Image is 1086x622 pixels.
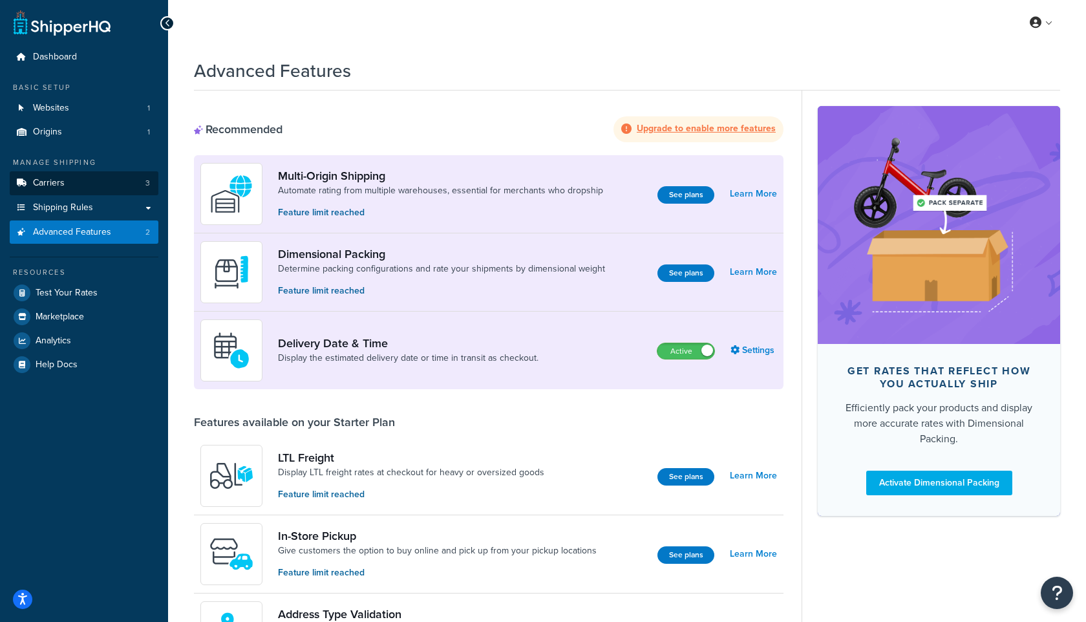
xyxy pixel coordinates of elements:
button: See plans [657,186,714,204]
a: Activate Dimensional Packing [866,471,1012,495]
a: Origins1 [10,120,158,144]
img: WatD5o0RtDAAAAAElFTkSuQmCC [209,171,254,217]
li: Carriers [10,171,158,195]
img: wfgcfpwTIucLEAAAAASUVORK5CYII= [209,531,254,577]
li: Websites [10,96,158,120]
span: Carriers [33,178,65,189]
a: Learn More [730,185,777,203]
a: Address Type Validation [278,607,606,621]
a: Learn More [730,545,777,563]
a: Give customers the option to buy online and pick up from your pickup locations [278,544,597,557]
div: Get rates that reflect how you actually ship [838,365,1039,391]
a: Websites1 [10,96,158,120]
span: Origins [33,127,62,138]
div: Features available on your Starter Plan [194,415,395,429]
span: Advanced Features [33,227,111,238]
a: Delivery Date & Time [278,336,538,350]
span: Websites [33,103,69,114]
a: In-Store Pickup [278,529,597,543]
label: Active [657,343,714,359]
a: Marketplace [10,305,158,328]
a: Dashboard [10,45,158,69]
div: Recommended [194,122,282,136]
a: Advanced Features2 [10,220,158,244]
p: Feature limit reached [278,206,603,220]
span: Shipping Rules [33,202,93,213]
a: Dimensional Packing [278,247,605,261]
a: Help Docs [10,353,158,376]
a: Display LTL freight rates at checkout for heavy or oversized goods [278,466,544,479]
img: y79ZsPf0fXUFUhFXDzUgf+ktZg5F2+ohG75+v3d2s1D9TjoU8PiyCIluIjV41seZevKCRuEjTPPOKHJsQcmKCXGdfprl3L4q7... [209,453,254,499]
a: Learn More [730,263,777,281]
p: Feature limit reached [278,488,544,502]
li: Advanced Features [10,220,158,244]
img: DTVBYsAAAAAASUVORK5CYII= [209,250,254,295]
a: Carriers3 [10,171,158,195]
div: Efficiently pack your products and display more accurate rates with Dimensional Packing. [838,400,1039,447]
a: Test Your Rates [10,281,158,305]
li: Origins [10,120,158,144]
a: Analytics [10,329,158,352]
button: Open Resource Center [1041,577,1073,609]
span: Dashboard [33,52,77,63]
button: See plans [657,468,714,486]
span: Marketplace [36,312,84,323]
div: Resources [10,267,158,278]
a: Learn More [730,467,777,485]
a: Multi-Origin Shipping [278,169,603,183]
a: Determine packing configurations and rate your shipments by dimensional weight [278,263,605,275]
span: 1 [147,103,150,114]
span: Analytics [36,336,71,347]
img: gfkeb5ejjkALwAAAABJRU5ErkJggg== [209,328,254,373]
strong: Upgrade to enable more features [637,122,776,135]
a: Display the estimated delivery date or time in transit as checkout. [278,352,538,365]
a: LTL Freight [278,451,544,465]
button: See plans [657,264,714,282]
p: Feature limit reached [278,566,597,580]
h1: Advanced Features [194,58,351,83]
div: Basic Setup [10,82,158,93]
img: feature-image-dim-d40ad3071a2b3c8e08177464837368e35600d3c5e73b18a22c1e4bb210dc32ac.png [837,125,1041,325]
span: 2 [145,227,150,238]
button: See plans [657,546,714,564]
p: Feature limit reached [278,284,605,298]
a: Shipping Rules [10,196,158,220]
span: 3 [145,178,150,189]
span: 1 [147,127,150,138]
a: Automate rating from multiple warehouses, essential for merchants who dropship [278,184,603,197]
span: Test Your Rates [36,288,98,299]
a: Settings [730,341,777,359]
div: Manage Shipping [10,157,158,168]
span: Help Docs [36,359,78,370]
